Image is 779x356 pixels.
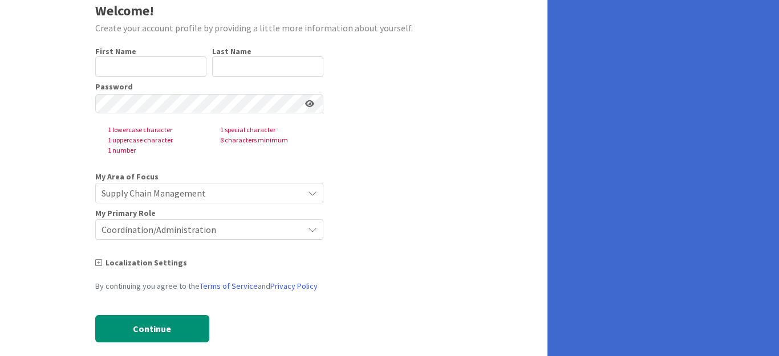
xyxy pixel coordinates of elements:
[212,46,251,56] label: Last Name
[95,257,323,269] div: Localization Settings
[95,209,156,217] span: My Primary Role
[95,173,159,181] span: My Area of Focus
[95,83,133,91] label: Password
[102,185,298,201] span: Supply Chain Management
[95,315,209,342] button: Continue
[200,281,258,291] a: Terms of Service
[99,135,211,145] span: 1 uppercase character
[95,1,453,21] div: Welcome!
[211,135,323,145] span: 8 characters minimum
[95,21,453,35] div: Create your account profile by providing a little more information about yourself.
[99,125,211,135] span: 1 lowercase character
[99,145,211,156] span: 1 number
[95,280,323,292] div: By continuing you agree to the and
[270,281,318,291] a: Privacy Policy
[211,125,323,135] span: 1 special character
[95,46,136,56] label: First Name
[102,222,298,238] span: Coordination/Administration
